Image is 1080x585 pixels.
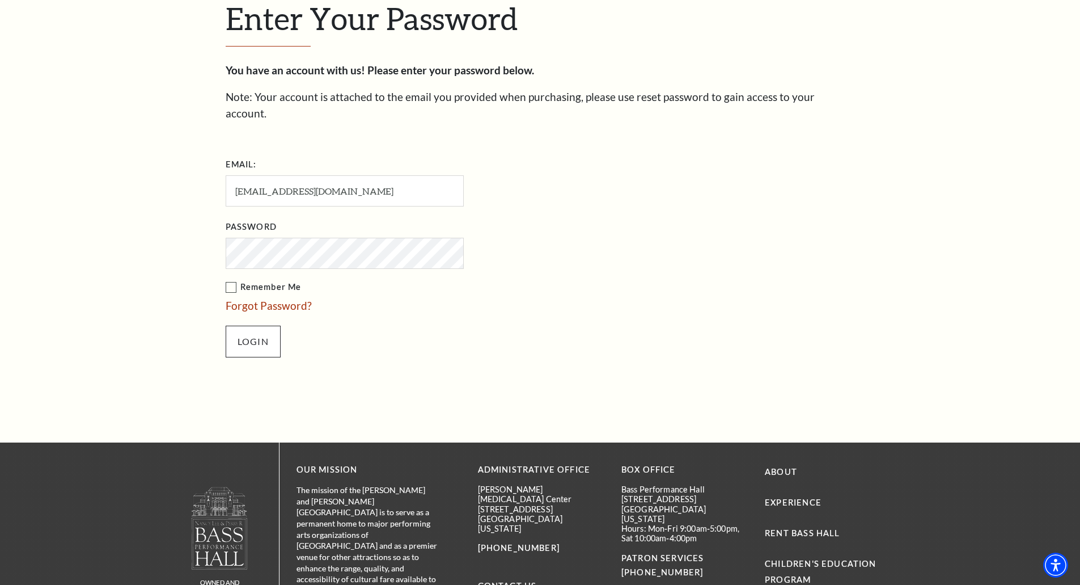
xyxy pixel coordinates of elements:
[226,158,257,172] label: Email:
[478,463,604,477] p: Administrative Office
[765,559,876,585] a: Children's Education Program
[621,524,748,544] p: Hours: Mon-Fri 9:00am-5:00pm, Sat 10:00am-4:00pm
[478,541,604,555] p: [PHONE_NUMBER]
[190,486,248,570] img: owned and operated by Performing Arts Fort Worth, A NOT-FOR-PROFIT 501(C)3 ORGANIZATION
[226,175,464,207] input: Required
[621,494,748,504] p: [STREET_ADDRESS]
[765,528,840,538] a: Rent Bass Hall
[226,326,281,357] input: Submit button
[621,485,748,494] p: Bass Performance Hall
[1043,553,1068,578] div: Accessibility Menu
[226,280,577,294] label: Remember Me
[226,89,855,121] p: Note: Your account is attached to the email you provided when purchasing, please use reset passwo...
[226,220,277,234] label: Password
[297,463,438,477] p: OUR MISSION
[478,514,604,534] p: [GEOGRAPHIC_DATA][US_STATE]
[621,504,748,524] p: [GEOGRAPHIC_DATA][US_STATE]
[621,552,748,580] p: PATRON SERVICES [PHONE_NUMBER]
[765,467,797,477] a: About
[226,64,365,77] strong: You have an account with us!
[478,504,604,514] p: [STREET_ADDRESS]
[621,463,748,477] p: BOX OFFICE
[226,299,312,312] a: Forgot Password?
[765,498,821,507] a: Experience
[367,64,534,77] strong: Please enter your password below.
[478,485,604,504] p: [PERSON_NAME][MEDICAL_DATA] Center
